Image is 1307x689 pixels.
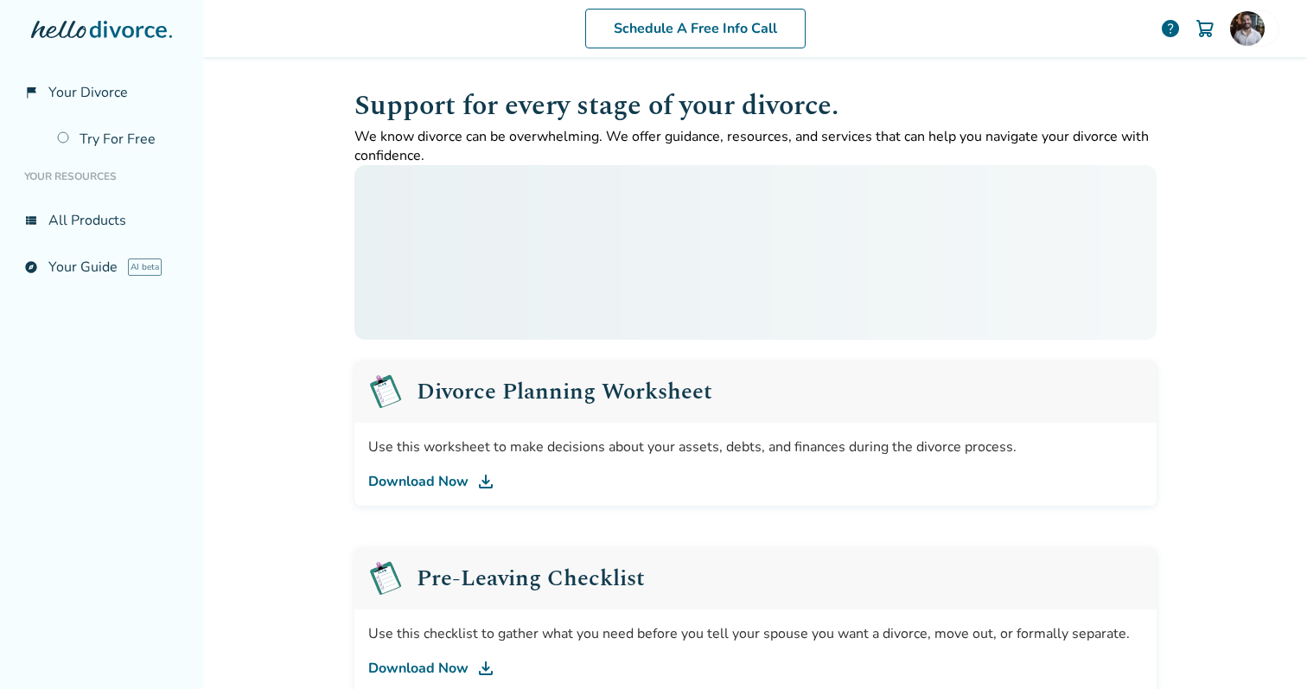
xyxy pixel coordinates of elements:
[14,159,189,194] li: Your Resources
[48,83,128,102] span: Your Divorce
[1195,18,1215,39] img: Cart
[14,73,189,112] a: flag_2Your Divorce
[368,471,1143,492] a: Download Now
[368,658,1143,679] a: Download Now
[14,247,189,287] a: exploreYour GuideAI beta
[354,85,1157,127] h1: Support for every stage of your divorce.
[368,437,1143,457] div: Use this worksheet to make decisions about your assets, debts, and finances during the divorce pr...
[417,380,712,403] h2: Divorce Planning Worksheet
[417,567,645,590] h2: Pre-Leaving Checklist
[475,658,496,679] img: DL
[368,374,403,409] img: Pre-Leaving Checklist
[24,214,38,227] span: view_list
[47,119,189,159] a: Try For Free
[1160,18,1181,39] a: help
[128,258,162,276] span: AI beta
[24,86,38,99] span: flag_2
[14,201,189,240] a: view_listAll Products
[1230,11,1265,46] img: Tales Couto
[585,9,806,48] a: Schedule A Free Info Call
[24,260,38,274] span: explore
[368,561,403,596] img: Pre-Leaving Checklist
[475,471,496,492] img: DL
[354,127,1157,165] p: We know divorce can be overwhelming. We offer guidance, resources, and services that can help you...
[368,623,1143,644] div: Use this checklist to gather what you need before you tell your spouse you want a divorce, move o...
